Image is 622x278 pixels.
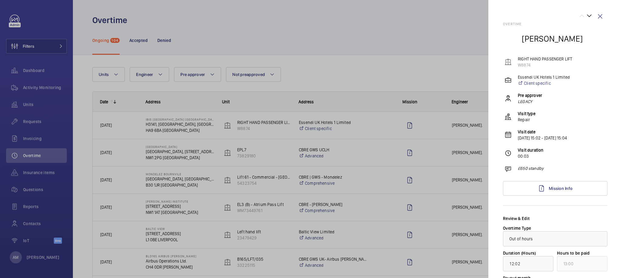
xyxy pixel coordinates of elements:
[518,111,535,116] b: Visit type
[518,93,542,98] b: Pre approver
[518,56,572,62] p: RIGHT HAND PASSENGER LIFT
[518,98,542,105] em: LEGACY
[518,80,570,86] a: Client specific
[549,186,572,191] span: Mission Info
[503,215,607,221] div: Review & Edit
[503,22,607,26] h2: Overtime
[503,251,536,256] label: Duration (Hours)
[518,117,535,123] p: Repair
[518,165,544,171] p: £650 standby
[518,148,544,153] b: Visit duration
[503,256,553,271] input: function Vt(){if((0,e.mK)(at),at.value===S)throw new n.buA(-950,null);return at.value}
[518,135,567,141] p: [DATE] 15:02 - [DATE] 15:04
[518,62,572,68] p: W8874
[503,226,531,231] label: Overtime Type
[557,251,590,256] label: Hours to be paid
[503,181,607,196] a: Mission Info
[504,58,512,66] img: elevator.svg
[509,236,533,241] span: Out of hours
[518,74,570,80] p: Essendi UK Hotels 1 Limited
[522,33,583,44] h2: [PERSON_NAME]
[518,129,535,134] b: Visit date
[518,153,544,159] p: 00:03
[557,256,607,271] input: undefined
